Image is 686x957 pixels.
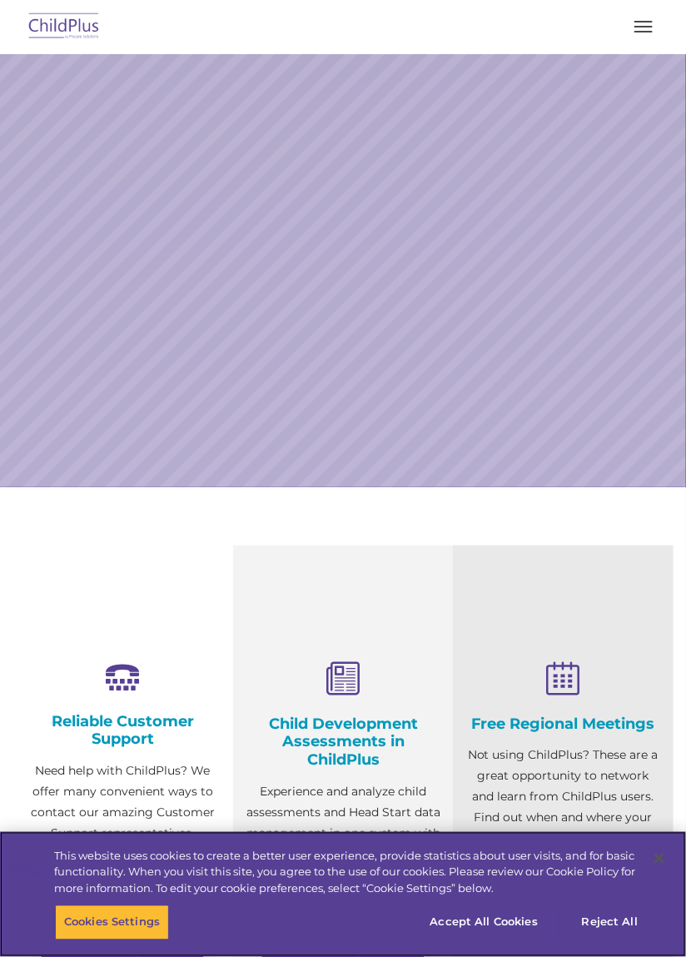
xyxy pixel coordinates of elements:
[246,782,441,907] p: Experience and analyze child assessments and Head Start data management in one system with zero c...
[246,715,441,770] h4: Child Development Assessments in ChildPlus
[54,849,639,898] div: This website uses cookies to create a better user experience, provide statistics about user visit...
[558,905,662,940] button: Reject All
[55,905,169,940] button: Cookies Settings
[421,905,547,940] button: Accept All Cookies
[25,7,103,47] img: ChildPlus by Procare Solutions
[465,715,661,733] h4: Free Regional Meetings
[25,761,221,907] p: Need help with ChildPlus? We offer many convenient ways to contact our amazing Customer Support r...
[641,840,678,877] button: Close
[465,745,661,850] p: Not using ChildPlus? These are a great opportunity to network and learn from ChildPlus users. Fin...
[25,712,221,749] h4: Reliable Customer Support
